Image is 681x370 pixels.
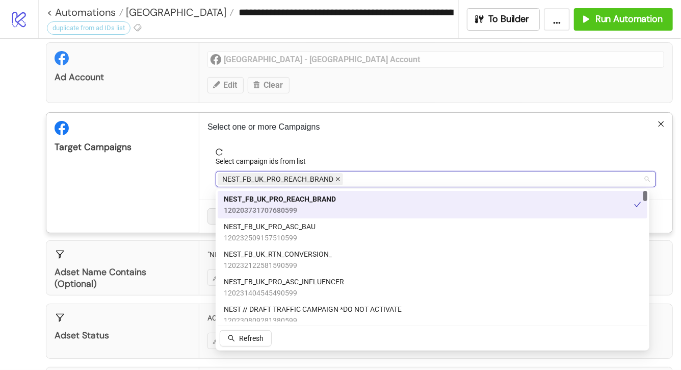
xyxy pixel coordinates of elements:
[658,120,665,128] span: close
[47,7,123,17] a: < Automations
[224,232,316,243] span: 120232509157510599
[544,8,570,31] button: ...
[218,218,647,246] div: NEST_FB_UK_PRO_ASC_BAU
[207,121,664,133] p: Select one or more Campaigns
[224,221,316,232] span: NEST_FB_UK_PRO_ASC_BAU
[222,174,333,185] span: NEST_FB_UK_PRO_REACH_BRAND
[218,191,647,218] div: NEST_FB_UK_PRO_REACH_BRAND
[634,201,641,208] span: check
[123,7,234,17] a: [GEOGRAPHIC_DATA]
[218,173,343,185] span: NEST_FB_UK_PRO_REACH_BRAND
[489,13,530,25] span: To Builder
[218,246,647,274] div: NEST_FB_UK_RTN_CONVERSION_
[228,335,235,342] span: search
[123,6,226,19] span: [GEOGRAPHIC_DATA]
[224,260,332,271] span: 120232122581590599
[218,274,647,301] div: NEST_FB_UK_PRO_ASC_INFLUENCER
[335,177,340,182] span: close
[224,315,402,326] span: 120230809281380599
[574,8,673,31] button: Run Automation
[218,301,647,329] div: NEST // DRAFT TRAFFIC CAMPAIGN *DO NOT ACTIVATE
[207,208,245,225] button: Cancel
[55,141,191,153] div: Target Campaigns
[224,249,332,260] span: NEST_FB_UK_RTN_CONVERSION_
[345,173,347,185] input: Select campaign ids from list
[224,276,344,287] span: NEST_FB_UK_PRO_ASC_INFLUENCER
[239,334,264,342] span: Refresh
[216,156,312,167] label: Select campaign ids from list
[224,205,336,216] span: 120203731707680599
[595,13,663,25] span: Run Automation
[216,149,656,156] span: reload
[224,304,402,315] span: NEST // DRAFT TRAFFIC CAMPAIGN *DO NOT ACTIVATE
[224,193,336,205] span: NEST_FB_UK_PRO_REACH_BRAND
[220,330,272,347] button: Refresh
[224,287,344,299] span: 120231404545490599
[47,21,130,35] div: duplicate from ad IDs list
[467,8,540,31] button: To Builder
